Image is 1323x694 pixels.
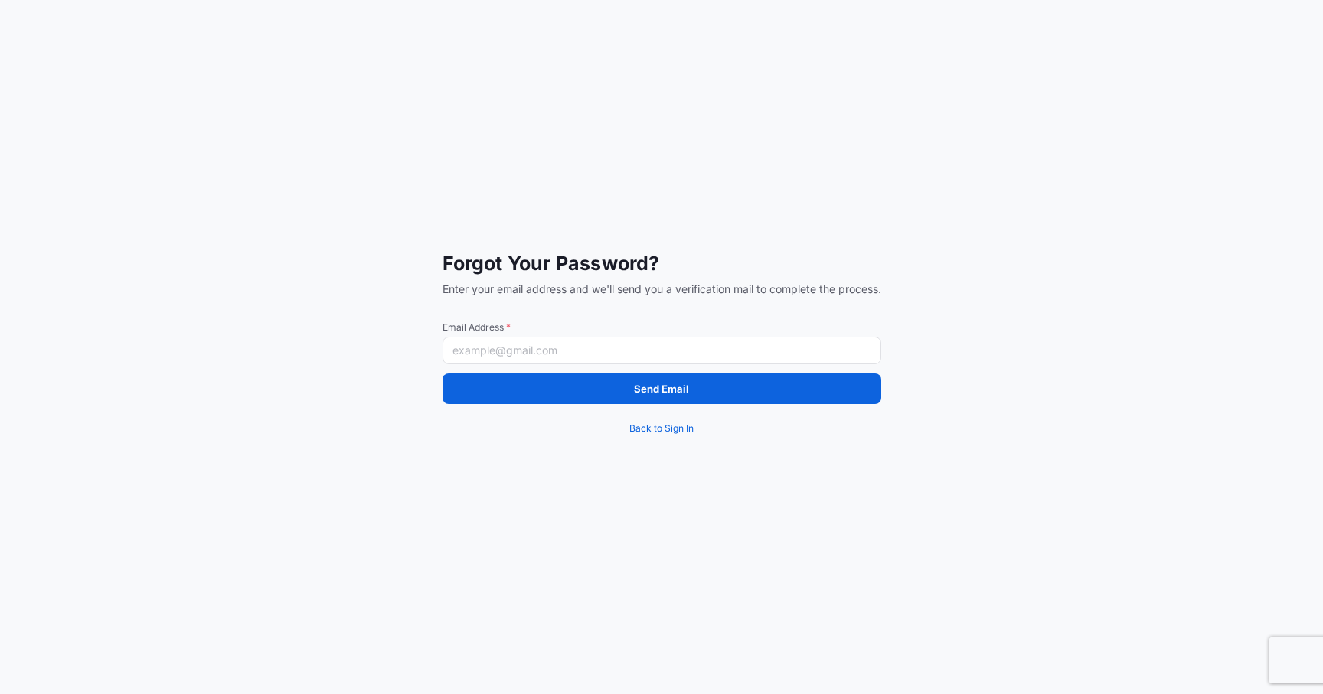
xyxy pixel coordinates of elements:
span: Email Address [443,321,881,334]
p: Send Email [634,381,689,396]
a: Back to Sign In [443,413,881,444]
span: Enter your email address and we'll send you a verification mail to complete the process. [443,282,881,297]
button: Send Email [443,373,881,404]
input: example@gmail.com [443,337,881,364]
span: Forgot Your Password? [443,251,881,275]
span: Back to Sign In [629,421,694,436]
